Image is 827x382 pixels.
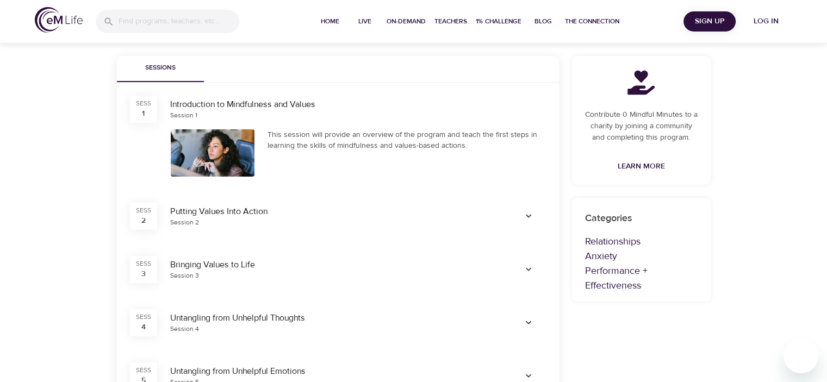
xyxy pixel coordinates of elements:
div: 4 [141,322,146,333]
p: Relationships [585,234,698,249]
span: Log in [744,15,788,28]
div: 1 [142,108,145,119]
p: Performance + Effectiveness [585,264,698,293]
span: Blog [530,16,556,27]
p: Contribute 0 Mindful Minutes to a charity by joining a community and completing this program. [585,109,698,143]
span: The Connection [565,16,619,27]
div: Session 3 [170,271,199,280]
span: Learn More [618,160,665,173]
span: 1% Challenge [476,16,521,27]
div: Bringing Values to Life [170,259,498,271]
span: Live [352,16,378,27]
div: SESS [136,259,151,268]
div: Untangling from Unhelpful Thoughts [170,312,498,324]
div: 2 [141,215,146,226]
div: Introduction to Mindfulness and Values [170,98,546,111]
div: Session 2 [170,218,199,227]
button: Sign Up [683,11,736,32]
span: Teachers [434,16,467,27]
a: Learn More [613,156,669,177]
p: Anxiety [585,249,698,264]
span: Home [317,16,343,27]
div: SESS [136,366,151,375]
div: SESS [136,206,151,215]
span: Sign Up [688,15,731,28]
div: Putting Values Into Action [170,205,498,218]
div: Session 4 [170,324,199,334]
input: Find programs, teachers, etc... [119,10,239,33]
span: Sessions [123,62,197,74]
div: SESS [136,99,151,108]
iframe: Button to launch messaging window [784,339,818,373]
span: On-Demand [387,16,426,27]
div: SESS [136,312,151,322]
button: Log in [740,11,792,32]
div: Session 1 [170,111,197,120]
div: 3 [141,268,146,279]
img: logo [35,7,83,33]
div: Untangling from Unhelpful Emotions [170,365,498,378]
p: Categories [585,211,698,226]
div: This session will provide an overview of the program and teach the first steps in learning the sk... [268,129,546,151]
